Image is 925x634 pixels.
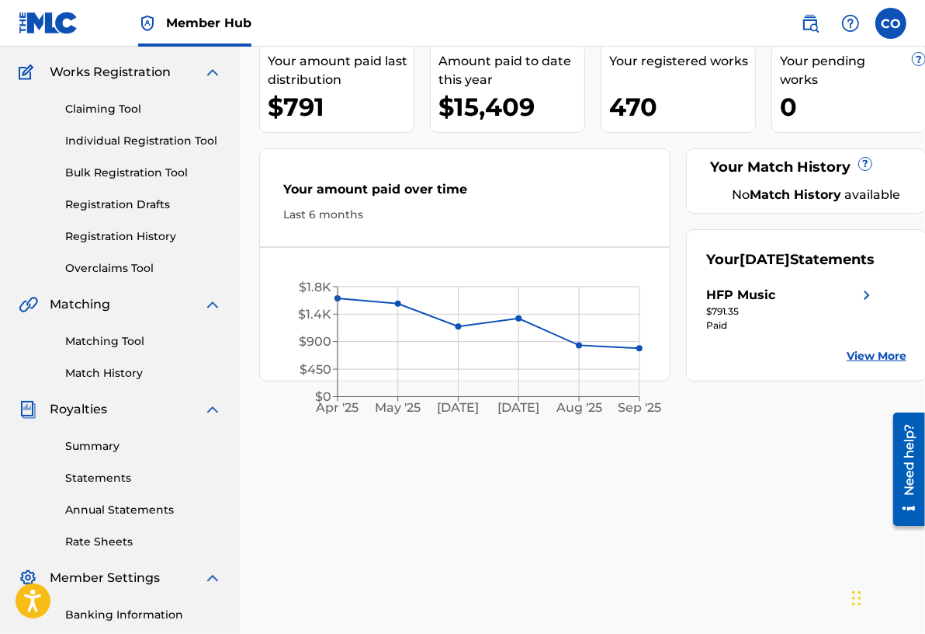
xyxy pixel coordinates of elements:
[300,362,331,377] tspan: $450
[19,400,37,419] img: Royalties
[315,389,331,404] tspan: $0
[801,14,819,33] img: search
[706,249,875,270] div: Your Statements
[841,14,860,33] img: help
[750,187,841,202] strong: Match History
[299,280,331,294] tspan: $1.8K
[706,286,876,333] a: HFP Musicright chevron icon$791.35Paid
[299,334,331,349] tspan: $900
[875,8,906,39] div: User Menu
[835,8,866,39] div: Help
[203,400,222,419] img: expand
[857,286,876,305] img: right chevron icon
[706,319,876,333] div: Paid
[847,559,925,634] iframe: Chat Widget
[50,63,171,82] span: Works Registration
[740,251,790,268] span: [DATE]
[795,8,826,39] a: Public Search
[166,14,251,32] span: Member Hub
[706,286,775,305] div: HFP Music
[65,133,222,149] a: Individual Registration Tool
[268,89,414,124] div: $791
[19,12,78,34] img: MLC Logo
[65,438,222,455] a: Summary
[316,400,359,415] tspan: Apr '25
[706,305,876,319] div: $791.35
[65,101,222,117] a: Claiming Tool
[65,534,222,550] a: Rate Sheets
[65,365,222,381] a: Match History
[438,52,584,89] div: Amount paid to date this year
[609,89,755,124] div: 470
[618,400,661,415] tspan: Sep '25
[50,295,110,314] span: Matching
[203,569,222,587] img: expand
[283,180,646,207] div: Your amount paid over time
[65,607,222,623] a: Banking Information
[203,295,222,314] img: expand
[882,406,925,531] iframe: Resource Center
[438,89,584,124] div: $15,409
[556,400,602,415] tspan: Aug '25
[438,400,480,415] tspan: [DATE]
[726,186,906,204] div: No available
[859,158,871,170] span: ?
[65,470,222,486] a: Statements
[609,52,755,71] div: Your registered works
[50,400,107,419] span: Royalties
[65,228,222,245] a: Registration History
[852,575,861,622] div: Drag
[298,307,331,322] tspan: $1.4K
[65,165,222,181] a: Bulk Registration Tool
[138,14,157,33] img: Top Rightsholder
[283,207,646,223] div: Last 6 months
[50,569,160,587] span: Member Settings
[65,197,222,213] a: Registration Drafts
[19,295,38,314] img: Matching
[19,63,39,82] img: Works Registration
[497,400,539,415] tspan: [DATE]
[375,400,421,415] tspan: May '25
[203,63,222,82] img: expand
[65,502,222,518] a: Annual Statements
[268,52,414,89] div: Your amount paid last distribution
[65,260,222,277] a: Overclaims Tool
[706,157,906,178] div: Your Match History
[19,569,37,587] img: Member Settings
[847,348,906,364] a: View More
[913,53,925,65] span: ?
[65,333,222,350] a: Matching Tool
